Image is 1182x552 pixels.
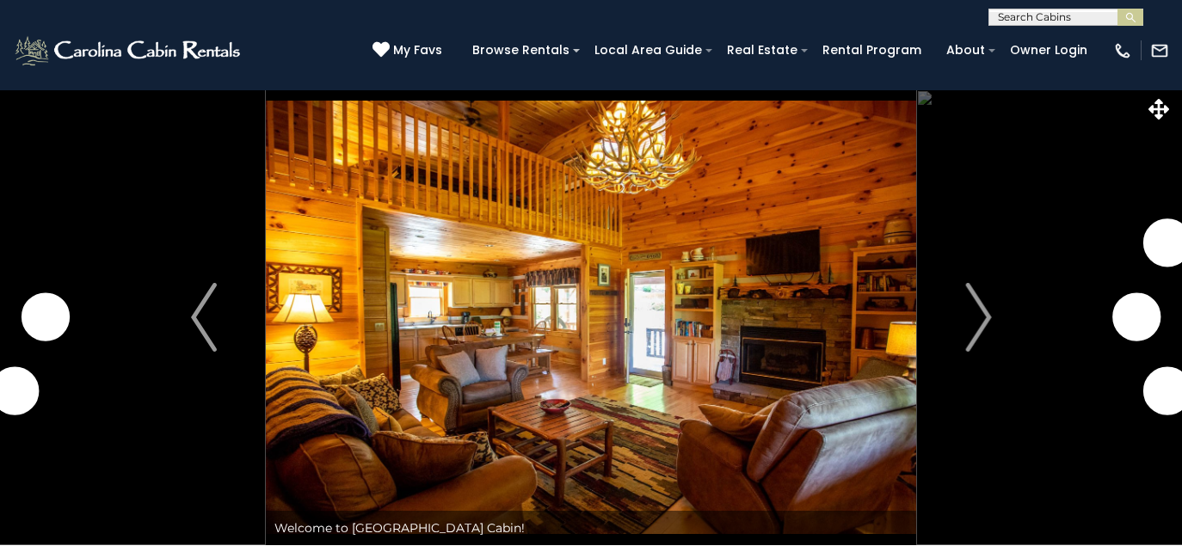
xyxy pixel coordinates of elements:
[938,37,994,64] a: About
[464,37,578,64] a: Browse Rentals
[718,37,806,64] a: Real Estate
[191,283,217,352] img: arrow
[1001,37,1096,64] a: Owner Login
[142,89,267,545] button: Previous
[266,511,916,545] div: Welcome to [GEOGRAPHIC_DATA] Cabin!
[372,41,446,60] a: My Favs
[393,41,442,59] span: My Favs
[1150,41,1169,60] img: mail-regular-white.png
[13,34,245,68] img: White-1-2.png
[965,283,991,352] img: arrow
[1113,41,1132,60] img: phone-regular-white.png
[586,37,711,64] a: Local Area Guide
[814,37,930,64] a: Rental Program
[916,89,1041,545] button: Next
